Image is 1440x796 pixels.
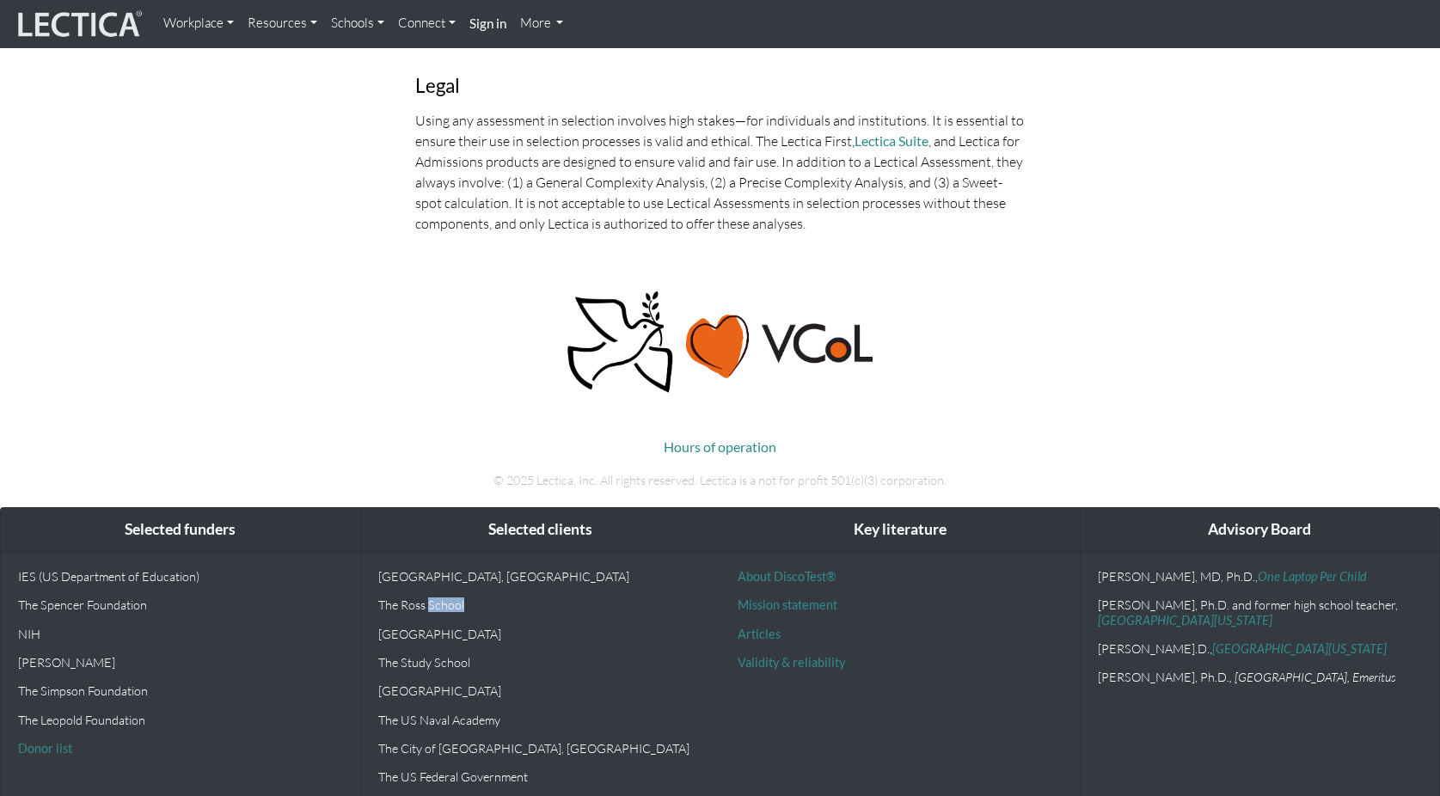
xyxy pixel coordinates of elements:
[469,15,506,31] strong: Sign in
[378,769,703,784] p: The US Federal Government
[378,569,703,584] p: [GEOGRAPHIC_DATA], [GEOGRAPHIC_DATA]
[378,597,703,612] p: The Ross School
[391,7,463,40] a: Connect
[1081,508,1440,552] div: Advisory Board
[361,508,720,552] div: Selected clients
[378,741,703,756] p: The City of [GEOGRAPHIC_DATA], [GEOGRAPHIC_DATA]
[720,508,1080,552] div: Key literature
[241,7,324,40] a: Resources
[1098,613,1272,628] a: [GEOGRAPHIC_DATA][US_STATE]
[738,655,845,670] a: Validity & reliability
[18,741,72,756] a: Donor list
[18,655,343,670] p: [PERSON_NAME]
[378,683,703,698] p: [GEOGRAPHIC_DATA]
[1098,670,1423,684] p: [PERSON_NAME], Ph.D.
[14,8,143,40] img: lecticalive
[513,7,571,40] a: More
[1258,569,1367,584] a: One Laptop Per Child
[18,627,343,641] p: NIH
[18,713,343,727] p: The Leopold Foundation
[1098,569,1423,584] p: [PERSON_NAME], MD, Ph.D.,
[378,713,703,727] p: The US Naval Academy
[243,471,1198,490] p: © 2025 Lectica, Inc. All rights reserved. Lectica is a not for profit 501(c)(3) corporation.
[415,76,1026,97] h3: Legal
[415,110,1026,234] p: Using any assessment in selection involves high stakes—for individuals and institutions. It is es...
[855,132,928,149] a: Lectica Suite
[1098,597,1423,628] p: [PERSON_NAME], Ph.D. and former high school teacher,
[378,655,703,670] p: The Study School
[378,627,703,641] p: [GEOGRAPHIC_DATA]
[18,569,343,584] p: IES (US Department of Education)
[738,627,781,641] a: Articles
[1,508,360,552] div: Selected funders
[324,7,391,40] a: Schools
[738,569,836,584] a: About DiscoTest®
[1212,641,1387,656] a: [GEOGRAPHIC_DATA][US_STATE]
[738,597,837,612] a: Mission statement
[18,597,343,612] p: The Spencer Foundation
[18,683,343,698] p: The Simpson Foundation
[1229,670,1396,684] em: , [GEOGRAPHIC_DATA], Emeritus
[1098,641,1423,656] p: [PERSON_NAME].D.,
[562,289,877,395] img: Peace, love, VCoL
[463,7,513,41] a: Sign in
[664,438,776,455] a: Hours of operation
[156,7,241,40] a: Workplace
